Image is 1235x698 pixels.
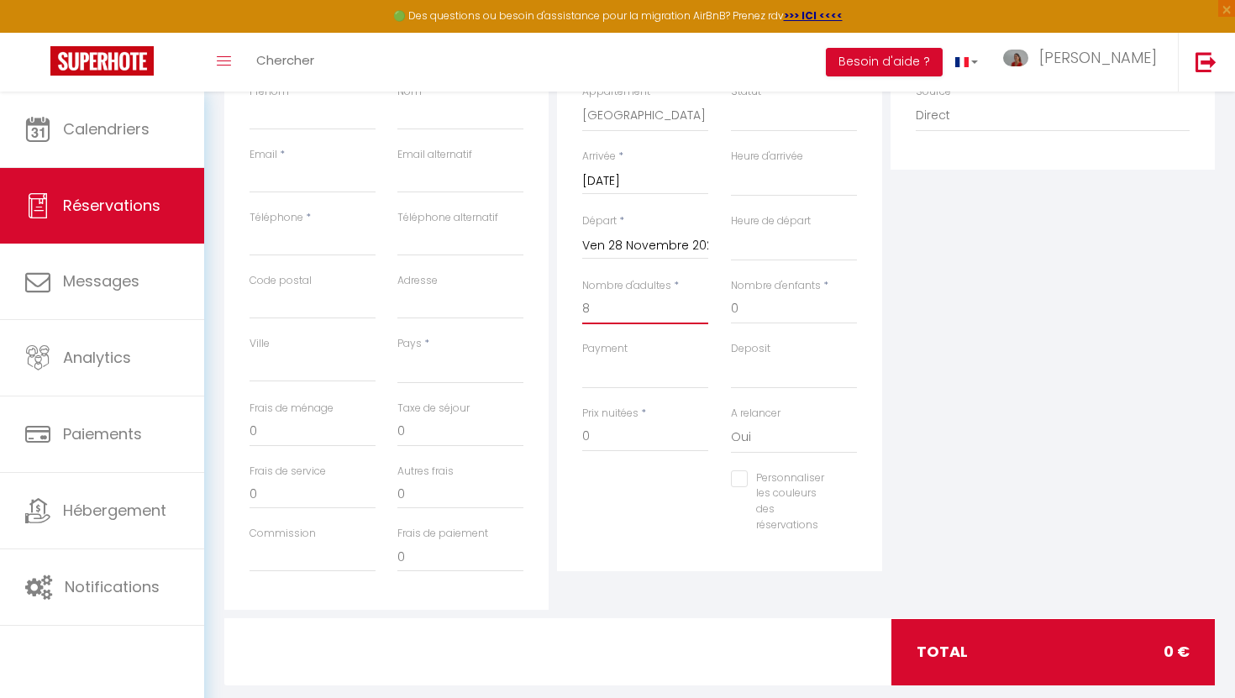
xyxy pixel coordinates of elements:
label: Heure de départ [731,213,811,229]
label: A relancer [731,406,780,422]
label: Email alternatif [397,147,472,163]
label: Téléphone [250,210,303,226]
span: [PERSON_NAME] [1039,47,1157,68]
label: Nom [397,84,422,100]
img: ... [1003,50,1028,66]
label: Nombre d'adultes [582,278,671,294]
span: Chercher [256,51,314,69]
a: Chercher [244,33,327,92]
label: Deposit [731,341,770,357]
label: Prénom [250,84,289,100]
span: Réservations [63,195,160,216]
button: Besoin d'aide ? [826,48,943,76]
span: Calendriers [63,118,150,139]
span: Notifications [65,576,160,597]
label: Source [916,84,951,100]
label: Ville [250,336,270,352]
a: ... [PERSON_NAME] [991,33,1178,92]
span: Paiements [63,423,142,444]
label: Départ [582,213,617,229]
label: Commission [250,526,316,542]
label: Nombre d'enfants [731,278,821,294]
span: Messages [63,270,139,291]
label: Payment [582,341,628,357]
label: Adresse [397,273,438,289]
label: Heure d'arrivée [731,149,803,165]
label: Frais de service [250,464,326,480]
label: Pays [397,336,422,352]
div: total [891,619,1216,685]
label: Arrivée [582,149,616,165]
label: Appartement [582,84,650,100]
label: Taxe de séjour [397,401,470,417]
span: Hébergement [63,500,166,521]
a: >>> ICI <<<< [784,8,843,23]
label: Frais de paiement [397,526,488,542]
label: Prix nuitées [582,406,639,422]
label: Email [250,147,277,163]
span: 0 € [1164,640,1190,664]
span: Analytics [63,347,131,368]
img: Super Booking [50,46,154,76]
label: Statut [731,84,761,100]
img: logout [1196,51,1217,72]
label: Frais de ménage [250,401,334,417]
label: Téléphone alternatif [397,210,498,226]
label: Code postal [250,273,312,289]
label: Autres frais [397,464,454,480]
label: Personnaliser les couleurs des réservations [748,470,836,533]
